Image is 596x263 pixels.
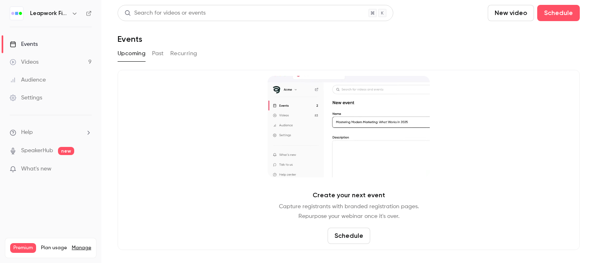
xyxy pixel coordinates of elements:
p: Capture registrants with branded registration pages. Repurpose your webinar once it's over. [279,202,419,221]
span: Plan usage [41,245,67,251]
button: Past [152,47,164,60]
a: SpeakerHub [21,147,53,155]
p: Create your next event [313,190,385,200]
button: Recurring [170,47,197,60]
div: Settings [10,94,42,102]
h6: Leapwork Field [30,9,68,17]
button: New video [488,5,534,21]
div: Audience [10,76,46,84]
img: Leapwork Field [10,7,23,20]
span: Help [21,128,33,137]
div: Events [10,40,38,48]
a: Manage [72,245,91,251]
span: new [58,147,74,155]
h1: Events [118,34,142,44]
span: What's new [21,165,51,173]
iframe: Noticeable Trigger [82,166,92,173]
span: Premium [10,243,36,253]
button: Schedule [537,5,580,21]
li: help-dropdown-opener [10,128,92,137]
div: Search for videos or events [124,9,206,17]
button: Schedule [328,228,370,244]
div: Videos [10,58,39,66]
button: Upcoming [118,47,146,60]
